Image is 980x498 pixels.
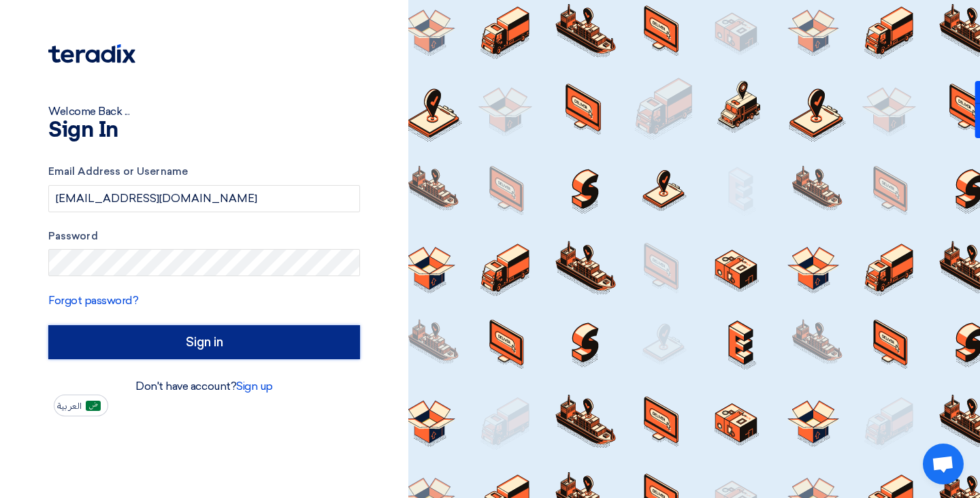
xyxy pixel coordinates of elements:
[48,378,360,395] div: Don't have account?
[48,44,135,63] img: Teradix logo
[48,325,360,359] input: Sign in
[236,380,273,393] a: Sign up
[48,103,360,120] div: Welcome Back ...
[57,401,82,411] span: العربية
[48,164,360,180] label: Email Address or Username
[923,444,964,484] a: Open chat
[86,401,101,411] img: ar-AR.png
[54,395,108,416] button: العربية
[48,120,360,142] h1: Sign In
[48,294,138,307] a: Forgot password?
[48,229,360,244] label: Password
[48,185,360,212] input: Enter your business email or username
